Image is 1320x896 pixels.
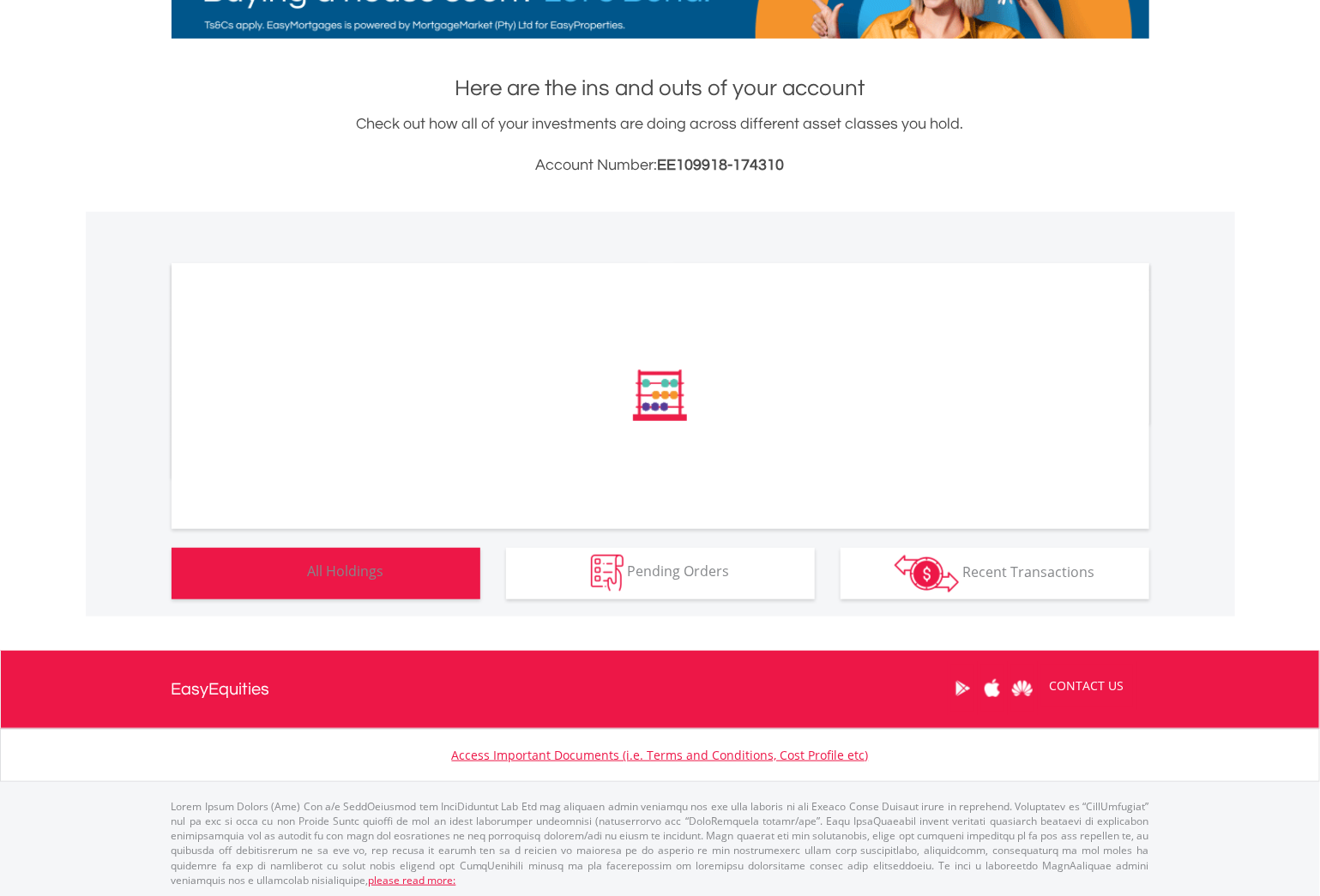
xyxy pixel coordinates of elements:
h3: Account Number: [172,153,1149,177]
a: Apple [978,662,1008,715]
div: Check out how all of your investments are doing across different asset classes you hold. [172,112,1149,177]
a: Google Play [948,662,978,715]
button: All Holdings [172,548,480,599]
span: All Holdings [308,562,384,581]
p: Lorem Ipsum Dolors (Ame) Con a/e SeddOeiusmod tem InciDiduntut Lab Etd mag aliquaen admin veniamq... [172,799,1149,887]
a: CONTACT US [1038,662,1136,710]
a: EasyEquities [172,651,270,728]
h1: Here are the ins and outs of your account [172,73,1149,104]
span: Pending Orders [627,562,729,581]
span: EE109918-174310 [658,157,785,173]
button: Recent Transactions [841,548,1149,599]
img: transactions-zar-wht.png [895,555,959,592]
a: Huawei [1008,662,1038,715]
img: pending_instructions-wht.png [591,555,624,592]
span: Recent Transactions [962,562,1094,581]
img: holdings-wht.png [268,555,304,592]
a: Access Important Documents (i.e. Terms and Conditions, Cost Profile etc) [452,747,869,763]
button: Pending Orders [506,548,815,599]
a: please read more: [369,873,456,887]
